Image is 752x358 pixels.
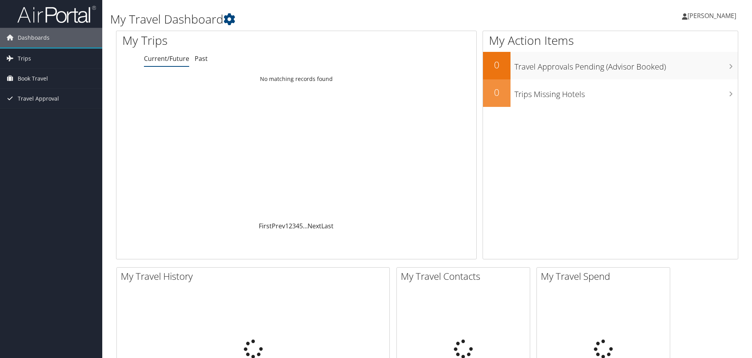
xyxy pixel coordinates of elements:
h3: Trips Missing Hotels [514,85,738,100]
h2: My Travel Contacts [401,270,530,283]
h2: My Travel Spend [541,270,670,283]
span: [PERSON_NAME] [687,11,736,20]
span: … [303,222,308,230]
h2: 0 [483,58,511,72]
a: 2 [289,222,292,230]
a: First [259,222,272,230]
span: Travel Approval [18,89,59,108]
a: Last [321,222,334,230]
a: Next [308,222,321,230]
a: 3 [292,222,296,230]
span: Dashboards [18,28,50,48]
h1: My Travel Dashboard [110,11,533,28]
h3: Travel Approvals Pending (Advisor Booked) [514,57,738,72]
td: No matching records found [116,72,476,86]
a: [PERSON_NAME] [682,4,744,28]
a: Prev [272,222,285,230]
img: airportal-logo.png [17,5,96,24]
a: Current/Future [144,54,189,63]
h2: My Travel History [121,270,389,283]
span: Book Travel [18,69,48,88]
h2: 0 [483,86,511,99]
a: 0Travel Approvals Pending (Advisor Booked) [483,52,738,79]
h1: My Trips [122,32,321,49]
span: Trips [18,49,31,68]
a: Past [195,54,208,63]
a: 1 [285,222,289,230]
a: 0Trips Missing Hotels [483,79,738,107]
h1: My Action Items [483,32,738,49]
a: 5 [299,222,303,230]
a: 4 [296,222,299,230]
